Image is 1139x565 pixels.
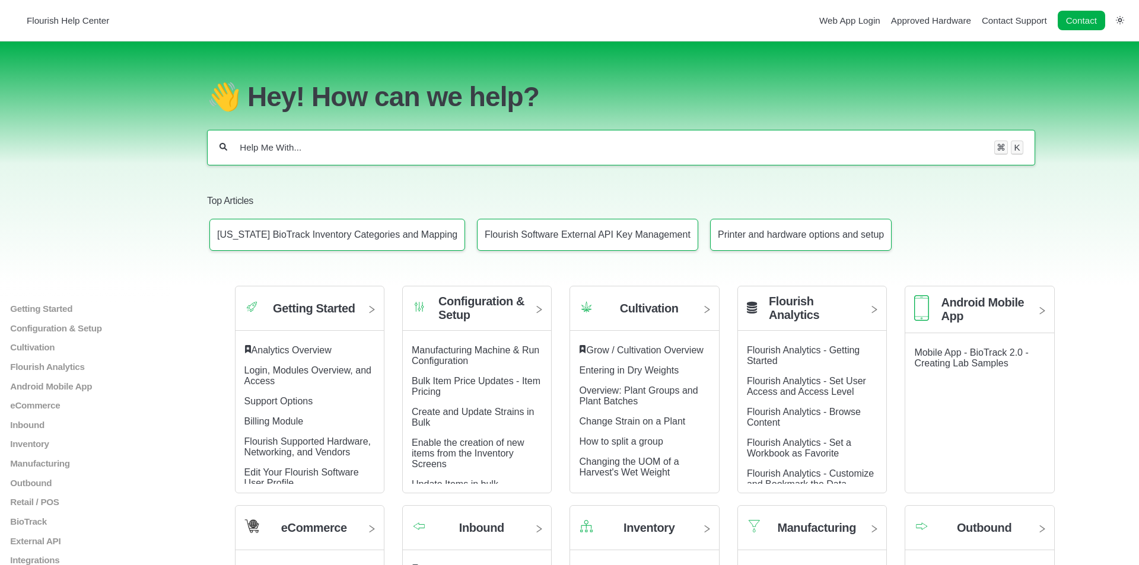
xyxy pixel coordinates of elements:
a: Approved Hardware navigation item [891,15,971,25]
kbd: K [1011,141,1024,155]
a: Article: Flourish Software External API Key Management [477,219,698,251]
a: Article: Printer and hardware options and setup [710,219,892,251]
img: Category icon [914,295,929,321]
img: Category icon [747,519,762,534]
a: Flourish Analytics - Browse Content article [747,407,861,427]
h2: Inbound [459,521,504,535]
a: Getting Started [9,304,196,314]
a: Bulk Item Price Updates - Item Pricing article [412,376,540,397]
a: Flourish Help Center [15,12,109,28]
a: Entering in Dry Weights article [579,365,679,375]
a: Category icon Configuration & Setup [403,295,551,331]
p: Printer and hardware options and setup [718,229,884,240]
h2: Top Articles [207,194,1035,208]
a: eCommerce [9,400,196,410]
h2: Flourish Analytics [769,295,860,322]
a: Inbound [9,420,196,430]
a: Cultivation [9,342,196,352]
a: Enable the creation of new items from the Inventory Screens article [412,438,524,469]
a: Category icon Outbound [905,515,1054,550]
a: Category icon Cultivation [570,295,718,331]
p: Flourish Software External API Key Management [485,229,691,240]
h2: eCommerce [281,521,347,535]
a: Overview: Plant Groups and Plant Batches article [579,385,698,406]
a: Flourish Analytics [9,362,196,372]
a: Flourish Analytics - Customize and Bookmark the Data article [747,468,874,489]
a: How to split a group article [579,436,663,446]
a: Flourish Analytics - Getting Started article [747,345,860,366]
a: Category icon Android Mobile App [905,295,1054,333]
a: Manufacturing Machine & Run Configuration article [412,345,539,366]
a: Flourish Supported Hardware, Networking, and Vendors article [244,436,371,457]
a: Outbound [9,478,196,488]
li: Contact desktop [1055,12,1108,29]
a: Billing Module article [244,416,304,426]
div: ​ [244,345,375,356]
img: Category icon [412,521,427,531]
a: Android Mobile App [9,381,196,391]
div: Keyboard shortcut for search [994,141,1023,155]
h2: Getting Started [273,302,355,315]
h2: Cultivation [620,302,679,315]
span: Flourish Help Center [27,15,109,25]
p: [US_STATE] BioTrack Inventory Categories and Mapping [217,229,457,240]
a: Edit Your Flourish Software User Profile article [244,467,359,488]
a: Support Options article [244,396,313,406]
img: Category icon [244,519,259,534]
img: Category icon [412,299,427,314]
a: Web App Login navigation item [819,15,880,25]
a: Integrations [9,555,196,565]
img: Category icon [579,519,594,534]
a: Flourish Analytics [738,295,886,331]
img: Flourish Help Center Logo [15,12,21,28]
a: BioTrack [9,516,196,526]
input: Help Me With... [238,142,983,154]
a: External API [9,535,196,545]
a: Category icon eCommerce [236,515,384,550]
a: Contact [1058,11,1105,30]
a: Category icon Getting Started [236,295,384,331]
section: Top Articles [207,177,1035,262]
a: Change Strain on a Plant article [579,416,685,426]
a: Article: New York BioTrack Inventory Categories and Mapping [209,219,465,251]
h2: Inventory [623,521,675,535]
a: Update Items in bulk article [412,479,498,489]
h2: Android Mobile App [941,296,1027,323]
h1: 👋 Hey! How can we help? [207,81,1035,113]
a: Changing the UOM of a Harvest's Wet Weight article [579,457,679,477]
a: Retail / POS [9,497,196,507]
a: Category icon Inventory [570,515,718,550]
img: Category icon [579,299,594,314]
img: Category icon [914,521,929,531]
h2: Configuration & Setup [438,295,524,322]
a: Analytics Overview article [252,345,332,355]
img: Category icon [244,299,259,314]
a: Login, Modules Overview, and Access article [244,365,371,386]
a: Mobile App - BioTrack 2.0 - Creating Lab Samples article [914,347,1028,368]
a: Category icon Inbound [403,515,551,550]
a: Category icon Manufacturing [738,515,886,550]
h2: Manufacturing [777,521,856,535]
svg: Featured [579,345,586,353]
a: Configuration & Setup [9,323,196,333]
h2: Outbound [957,521,1011,535]
a: Grow / Cultivation Overview article [586,345,703,355]
a: Flourish Analytics - Set a Workbook as Favorite article [747,438,851,458]
a: Flourish Analytics - Set User Access and Access Level article [747,376,866,397]
a: Contact Support navigation item [982,15,1047,25]
div: ​ [579,345,710,356]
a: Inventory [9,439,196,449]
kbd: ⌘ [994,141,1008,155]
a: Manufacturing [9,458,196,468]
